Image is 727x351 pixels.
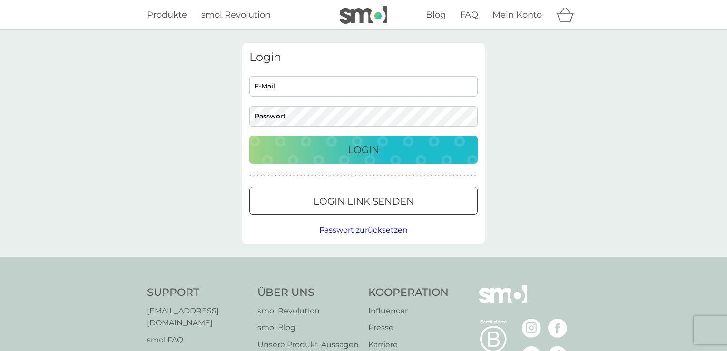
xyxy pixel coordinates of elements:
p: ● [336,173,338,178]
a: smol Revolution [201,8,271,22]
button: Passwort zurücksetzen [319,224,408,236]
p: ● [318,173,320,178]
p: ● [442,173,443,178]
p: ● [358,173,360,178]
p: ● [362,173,363,178]
p: ● [282,173,284,178]
p: ● [311,173,313,178]
p: ● [293,173,295,178]
p: ● [463,173,465,178]
p: Login [348,142,379,157]
span: Mein Konto [492,10,542,20]
a: smol Blog [257,322,359,334]
a: smol FAQ [147,334,248,346]
p: ● [373,173,374,178]
p: ● [333,173,334,178]
div: Warenkorb [556,5,580,24]
p: ● [325,173,327,178]
p: ● [380,173,382,178]
p: ● [278,173,280,178]
p: ● [452,173,454,178]
p: ● [434,173,436,178]
p: ● [431,173,432,178]
p: ● [267,173,269,178]
img: besuche die smol Facebook Seite [548,319,567,338]
img: besuche die smol Instagram Seite [522,319,541,338]
span: smol Revolution [201,10,271,20]
p: ● [300,173,302,178]
a: smol Revolution [257,305,359,317]
span: Produkte [147,10,187,20]
p: ● [264,173,266,178]
p: ● [365,173,367,178]
p: ● [391,173,393,178]
p: ● [387,173,389,178]
p: ● [416,173,418,178]
a: [EMAIL_ADDRESS][DOMAIN_NAME] [147,305,248,329]
p: ● [394,173,396,178]
p: ● [314,173,316,178]
p: ● [376,173,378,178]
p: ● [413,173,414,178]
span: FAQ [460,10,478,20]
img: smol [479,285,527,318]
button: Login [249,136,478,164]
p: ● [347,173,349,178]
p: ● [296,173,298,178]
p: ● [307,173,309,178]
h4: Kooperation [368,285,449,300]
span: Blog [426,10,446,20]
p: ● [460,173,462,178]
h4: Über Uns [257,285,359,300]
p: ● [304,173,305,178]
p: ● [456,173,458,178]
p: ● [471,173,472,178]
p: ● [260,173,262,178]
h3: Login [249,50,478,64]
a: Karriere [368,339,449,351]
button: Login Link senden [249,187,478,214]
p: ● [351,173,353,178]
img: smol [340,6,387,24]
a: Produkte [147,8,187,22]
p: ● [322,173,324,178]
p: ● [289,173,291,178]
p: ● [285,173,287,178]
a: FAQ [460,8,478,22]
a: Unsere Produkt‑Aussagen [257,339,359,351]
p: Login Link senden [314,194,414,209]
p: ● [398,173,400,178]
p: ● [467,173,469,178]
p: ● [449,173,451,178]
p: ● [474,173,476,178]
p: ● [438,173,440,178]
a: Mein Konto [492,8,542,22]
p: ● [402,173,403,178]
p: ● [344,173,345,178]
p: ● [354,173,356,178]
p: ● [256,173,258,178]
p: ● [249,173,251,178]
p: ● [271,173,273,178]
a: Blog [426,8,446,22]
a: Presse [368,322,449,334]
h4: Support [147,285,248,300]
p: ● [369,173,371,178]
p: ● [420,173,422,178]
p: Influencer [368,305,449,317]
p: ● [423,173,425,178]
p: ● [445,173,447,178]
p: ● [340,173,342,178]
p: ● [383,173,385,178]
p: ● [329,173,331,178]
p: ● [427,173,429,178]
p: ● [409,173,411,178]
p: ● [275,173,276,178]
p: ● [405,173,407,178]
